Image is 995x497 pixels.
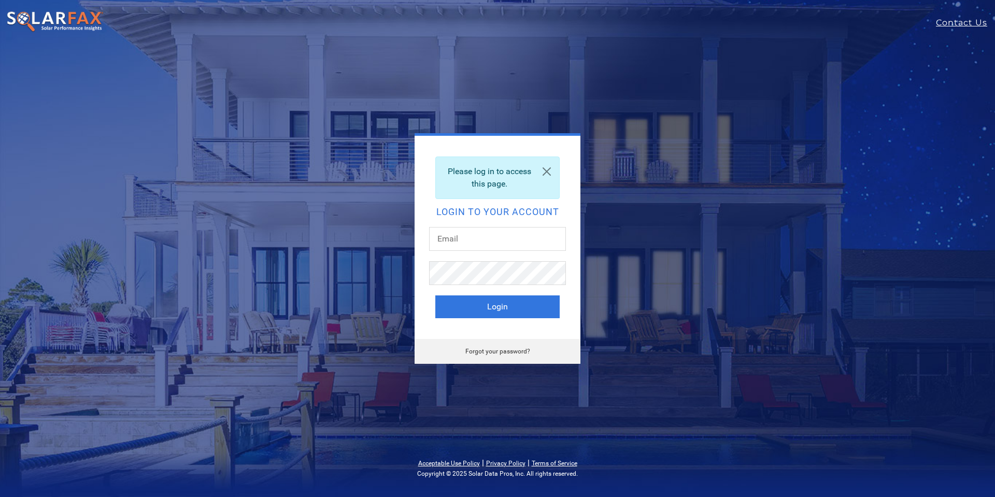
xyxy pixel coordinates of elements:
[528,458,530,467] span: |
[435,207,560,217] h2: Login to your account
[534,157,559,186] a: Close
[532,460,577,467] a: Terms of Service
[465,348,530,355] a: Forgot your password?
[429,227,566,251] input: Email
[435,157,560,199] div: Please log in to access this page.
[6,11,104,33] img: SolarFax
[435,295,560,318] button: Login
[418,460,480,467] a: Acceptable Use Policy
[486,460,525,467] a: Privacy Policy
[936,17,995,29] a: Contact Us
[482,458,484,467] span: |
